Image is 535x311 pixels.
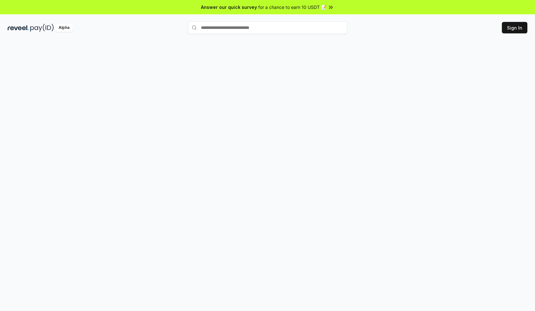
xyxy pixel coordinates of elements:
[8,24,29,32] img: reveel_dark
[30,24,54,32] img: pay_id
[258,4,326,10] span: for a chance to earn 10 USDT 📝
[502,22,527,33] button: Sign In
[201,4,257,10] span: Answer our quick survey
[55,24,73,32] div: Alpha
